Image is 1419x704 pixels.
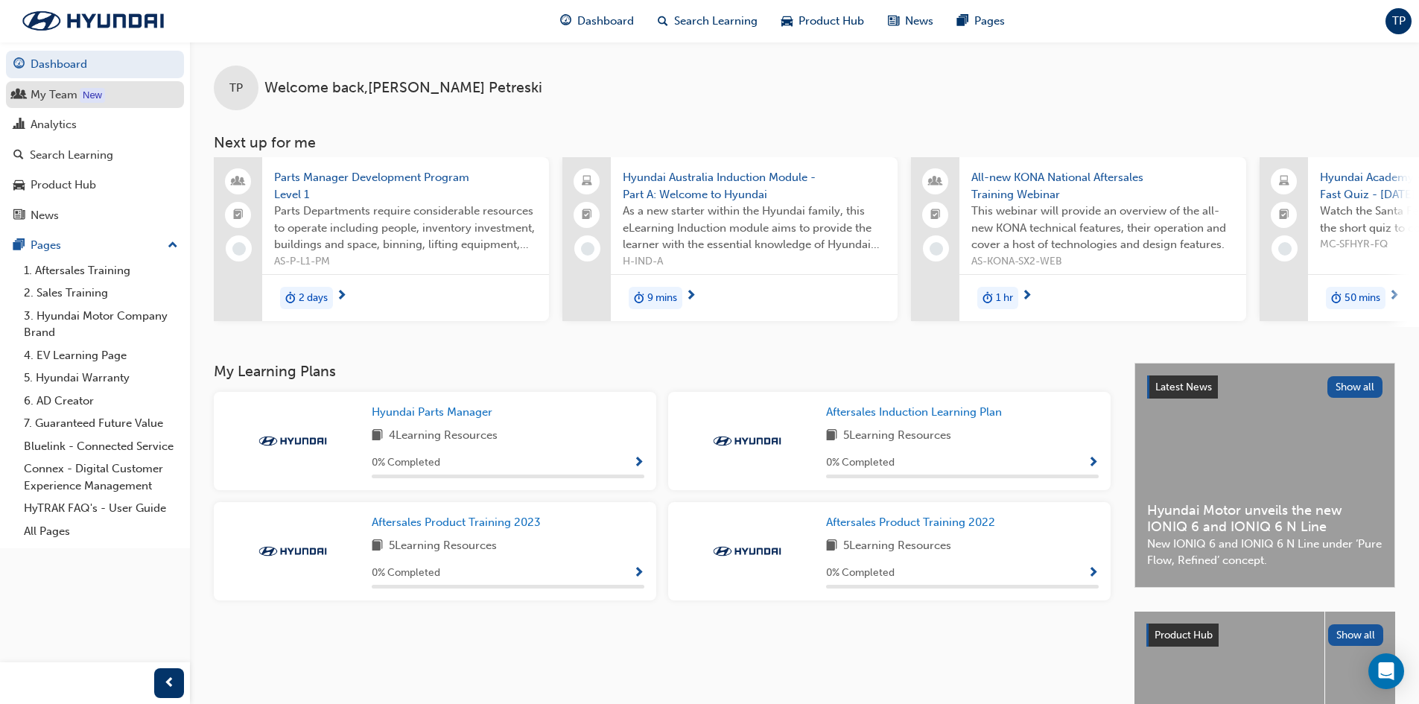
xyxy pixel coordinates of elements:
[930,206,941,225] span: booktick-icon
[826,454,895,472] span: 0 % Completed
[372,537,383,556] span: book-icon
[6,232,184,259] button: Pages
[299,290,328,307] span: 2 days
[1088,564,1099,583] button: Show Progress
[971,203,1234,253] span: This webinar will provide an overview of the all-new KONA technical features, their operation and...
[971,169,1234,203] span: All-new KONA National Aftersales Training Webinar
[18,305,184,344] a: 3. Hyundai Motor Company Brand
[930,172,941,191] span: people-icon
[18,497,184,520] a: HyTRAK FAQ's - User Guide
[634,288,644,308] span: duration-icon
[336,290,347,303] span: next-icon
[233,172,244,191] span: people-icon
[685,290,696,303] span: next-icon
[799,13,864,30] span: Product Hub
[1327,376,1383,398] button: Show all
[6,81,184,109] a: My Team
[1088,454,1099,472] button: Show Progress
[1134,363,1395,588] a: Latest NewsShow allHyundai Motor unveils the new IONIQ 6 and IONIQ 6 N LineNew IONIQ 6 and IONIQ ...
[13,239,25,253] span: pages-icon
[633,454,644,472] button: Show Progress
[18,457,184,497] a: Connex - Digital Customer Experience Management
[582,172,592,191] span: laptop-icon
[982,288,993,308] span: duration-icon
[229,80,243,97] span: TP
[1279,172,1289,191] span: laptop-icon
[843,537,951,556] span: 5 Learning Resources
[582,206,592,225] span: booktick-icon
[826,537,837,556] span: book-icon
[623,253,886,270] span: H-IND-A
[214,157,549,321] a: Parts Manager Development Program Level 1Parts Departments require considerable resources to oper...
[372,427,383,445] span: book-icon
[577,13,634,30] span: Dashboard
[233,206,244,225] span: booktick-icon
[826,405,1002,419] span: Aftersales Induction Learning Plan
[1088,567,1099,580] span: Show Progress
[18,412,184,435] a: 7. Guaranteed Future Value
[930,242,943,256] span: learningRecordVerb_NONE-icon
[6,171,184,199] a: Product Hub
[1021,290,1032,303] span: next-icon
[372,514,547,531] a: Aftersales Product Training 2023
[31,86,77,104] div: My Team
[6,51,184,78] a: Dashboard
[232,242,246,256] span: learningRecordVerb_NONE-icon
[945,6,1017,37] a: pages-iconPages
[168,236,178,256] span: up-icon
[769,6,876,37] a: car-iconProduct Hub
[18,344,184,367] a: 4. EV Learning Page
[18,435,184,458] a: Bluelink - Connected Service
[876,6,945,37] a: news-iconNews
[18,520,184,543] a: All Pages
[633,564,644,583] button: Show Progress
[13,118,25,132] span: chart-icon
[372,454,440,472] span: 0 % Completed
[647,290,677,307] span: 9 mins
[1368,653,1404,689] div: Open Intercom Messenger
[781,12,793,31] span: car-icon
[164,674,175,693] span: prev-icon
[957,12,968,31] span: pages-icon
[706,434,788,448] img: Trak
[996,290,1013,307] span: 1 hr
[674,13,758,30] span: Search Learning
[826,516,995,529] span: Aftersales Product Training 2022
[560,12,571,31] span: guage-icon
[7,5,179,37] img: Trak
[706,544,788,559] img: Trak
[1279,206,1289,225] span: booktick-icon
[1331,288,1342,308] span: duration-icon
[1088,457,1099,470] span: Show Progress
[646,6,769,37] a: search-iconSearch Learning
[826,514,1001,531] a: Aftersales Product Training 2022
[13,149,24,162] span: search-icon
[658,12,668,31] span: search-icon
[1328,624,1384,646] button: Show all
[974,13,1005,30] span: Pages
[1147,536,1383,569] span: New IONIQ 6 and IONIQ 6 N Line under ‘Pure Flow, Refined’ concept.
[264,80,542,97] span: Welcome back , [PERSON_NAME] Petreski
[252,434,334,448] img: Trak
[562,157,898,321] a: Hyundai Australia Induction Module - Part A: Welcome to HyundaiAs a new starter within the Hyunda...
[372,405,492,419] span: Hyundai Parts Manager
[214,363,1111,380] h3: My Learning Plans
[372,516,541,529] span: Aftersales Product Training 2023
[30,147,113,164] div: Search Learning
[18,367,184,390] a: 5. Hyundai Warranty
[581,242,594,256] span: learningRecordVerb_NONE-icon
[6,142,184,169] a: Search Learning
[843,427,951,445] span: 5 Learning Resources
[190,134,1419,151] h3: Next up for me
[13,209,25,223] span: news-icon
[971,253,1234,270] span: AS-KONA-SX2-WEB
[1385,8,1412,34] button: TP
[633,457,644,470] span: Show Progress
[372,404,498,421] a: Hyundai Parts Manager
[80,88,105,103] div: Tooltip anchor
[389,427,498,445] span: 4 Learning Resources
[285,288,296,308] span: duration-icon
[633,567,644,580] span: Show Progress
